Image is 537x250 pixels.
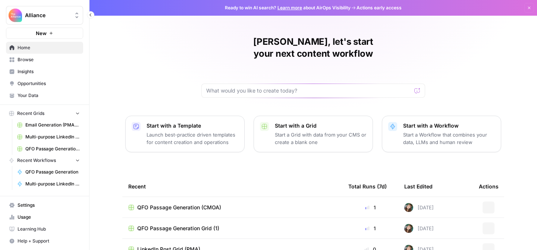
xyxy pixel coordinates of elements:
div: Last Edited [404,176,433,197]
a: Multi-purpose LinkedIn Workflow Grid [14,131,83,143]
img: auytl9ei5tcnqodk4shm8exxpdku [404,224,413,233]
span: Learning Hub [18,226,80,232]
a: Home [6,42,83,54]
p: Launch best-practice driven templates for content creation and operations [147,131,238,146]
p: Start with a Template [147,122,238,129]
span: Browse [18,56,80,63]
a: Settings [6,199,83,211]
div: [DATE] [404,203,434,212]
img: auytl9ei5tcnqodk4shm8exxpdku [404,203,413,212]
span: Recent Grids [17,110,44,117]
a: Your Data [6,90,83,101]
span: New [36,29,47,37]
a: Learning Hub [6,223,83,235]
span: Ready to win AI search? about AirOps Visibility [225,4,351,11]
span: QFO Passage Generation Grid (1) [137,225,219,232]
h1: [PERSON_NAME], let's start your next content workflow [201,36,425,60]
p: Start a Grid with data from your CMS or create a blank one [275,131,367,146]
span: Email Generation (PMA) - OLD [25,122,80,128]
a: Multi-purpose LinkedIn Workflow [14,178,83,190]
p: Start a Workflow that combines your data, LLMs and human review [403,131,495,146]
span: Insights [18,68,80,75]
span: QFO Passage Generation (CMOA) [137,204,221,211]
div: Actions [479,176,499,197]
button: Recent Grids [6,108,83,119]
span: Alliance [25,12,70,19]
a: Insights [6,66,83,78]
button: Recent Workflows [6,155,83,166]
a: Opportunities [6,78,83,90]
a: Usage [6,211,83,223]
button: Start with a TemplateLaunch best-practice driven templates for content creation and operations [125,116,245,152]
div: Recent [128,176,336,197]
span: Actions early access [357,4,402,11]
div: [DATE] [404,224,434,233]
img: Alliance Logo [9,9,22,22]
span: Recent Workflows [17,157,56,164]
span: Help + Support [18,238,80,244]
div: Total Runs (7d) [348,176,387,197]
a: QFO Passage Generation Grid (1) [14,143,83,155]
button: Start with a WorkflowStart a Workflow that combines your data, LLMs and human review [382,116,501,152]
input: What would you like to create today? [206,87,411,94]
span: Opportunities [18,80,80,87]
p: Start with a Grid [275,122,367,129]
span: Usage [18,214,80,221]
p: Start with a Workflow [403,122,495,129]
a: Browse [6,54,83,66]
a: QFO Passage Generation Grid (1) [128,225,336,232]
span: Home [18,44,80,51]
span: Multi-purpose LinkedIn Workflow [25,181,80,187]
a: Email Generation (PMA) - OLD [14,119,83,131]
a: QFO Passage Generation [14,166,83,178]
span: Your Data [18,92,80,99]
span: Settings [18,202,80,209]
span: Multi-purpose LinkedIn Workflow Grid [25,134,80,140]
button: Help + Support [6,235,83,247]
a: QFO Passage Generation (CMOA) [128,204,336,211]
div: 1 [348,204,392,211]
div: 1 [348,225,392,232]
button: Start with a GridStart a Grid with data from your CMS or create a blank one [254,116,373,152]
a: Learn more [277,5,302,10]
span: QFO Passage Generation Grid (1) [25,146,80,152]
button: Workspace: Alliance [6,6,83,25]
span: QFO Passage Generation [25,169,80,175]
button: New [6,28,83,39]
